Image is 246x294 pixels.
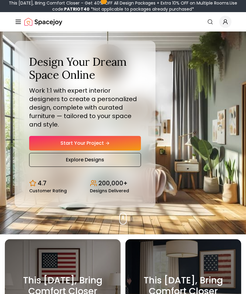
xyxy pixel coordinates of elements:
[38,179,46,187] p: 4.7
[24,16,62,28] a: Spacejoy
[29,153,141,167] a: Explore Designs
[90,189,129,193] small: Designs Delivered
[24,16,62,28] img: Spacejoy Logo
[29,174,141,193] div: Design stats
[29,86,141,129] p: Work 1:1 with expert interior designers to create a personalized design, complete with curated fu...
[29,136,141,150] a: Start Your Project
[29,55,141,81] h1: Design Your Dream Space Online
[29,189,67,193] small: Customer Rating
[15,12,231,31] nav: Global
[98,179,128,187] p: 200,000+
[64,6,90,12] b: PATRIOT40
[90,6,194,12] span: *Not applicable to packages already purchased*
